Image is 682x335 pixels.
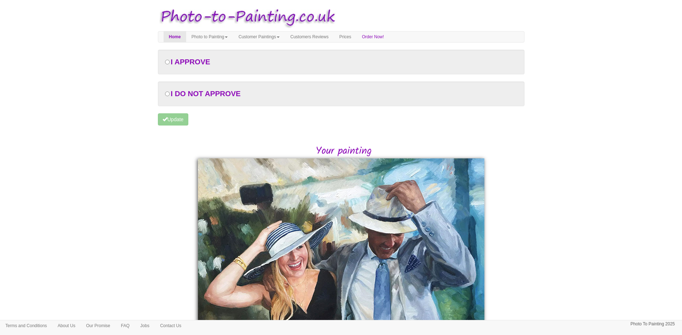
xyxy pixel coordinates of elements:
a: Photo to Painting [186,31,233,42]
a: FAQ [116,320,135,331]
a: Home [164,31,186,42]
a: About Us [52,320,81,331]
span: I DO NOT APPROVE [171,90,241,98]
a: Customers Reviews [285,31,334,42]
a: Our Promise [81,320,115,331]
p: Photo To Painting 2025 [630,320,675,328]
a: Order Now! [357,31,389,42]
img: Photo to Painting [154,4,338,31]
span: I APPROVE [171,58,210,66]
a: Contact Us [155,320,187,331]
a: Customer Paintings [233,31,285,42]
a: Jobs [135,320,155,331]
a: Prices [334,31,357,42]
h2: Your painting [163,146,524,157]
